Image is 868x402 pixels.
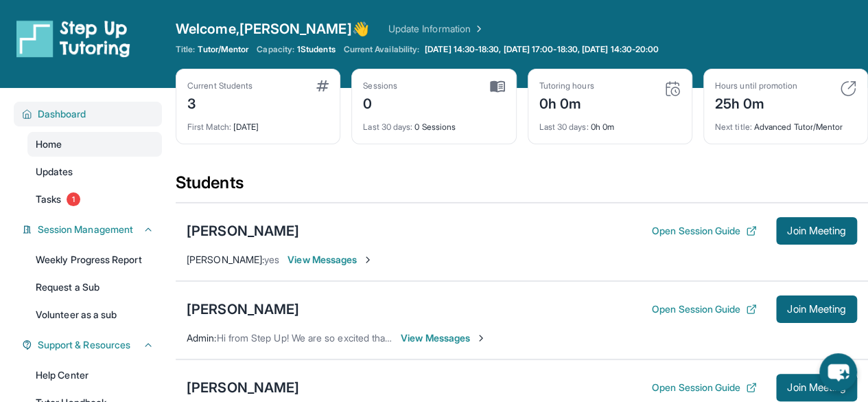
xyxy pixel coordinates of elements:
[363,113,504,133] div: 0 Sessions
[187,221,299,241] div: [PERSON_NAME]
[363,80,397,91] div: Sessions
[363,91,397,113] div: 0
[36,192,61,206] span: Tasks
[715,91,797,113] div: 25h 0m
[187,80,253,91] div: Current Students
[490,80,505,93] img: card
[471,22,484,36] img: Chevron Right
[664,80,681,97] img: card
[198,44,248,55] span: Tutor/Mentor
[176,172,868,202] div: Students
[27,159,162,184] a: Updates
[27,275,162,300] a: Request a Sub
[652,381,757,394] button: Open Session Guide
[715,113,856,133] div: Advanced Tutor/Mentor
[187,300,299,319] div: [PERSON_NAME]
[819,353,857,391] button: chat-button
[776,295,857,323] button: Join Meeting
[32,338,154,352] button: Support & Resources
[38,223,133,236] span: Session Management
[539,122,589,132] span: Last 30 days :
[776,374,857,401] button: Join Meeting
[652,302,757,316] button: Open Session Guide
[539,80,594,91] div: Tutoring hours
[187,254,264,265] span: [PERSON_NAME] :
[176,19,369,38] span: Welcome, [PERSON_NAME] 👋
[715,80,797,91] div: Hours until promotion
[422,44,661,55] a: [DATE] 14:30-18:30, [DATE] 17:00-18:30, [DATE] 14:30-20:00
[297,44,336,55] span: 1 Students
[187,91,253,113] div: 3
[187,122,231,132] span: First Match :
[776,217,857,245] button: Join Meeting
[388,22,484,36] a: Update Information
[257,44,294,55] span: Capacity:
[344,44,419,55] span: Current Availability:
[187,378,299,397] div: [PERSON_NAME]
[27,187,162,212] a: Tasks1
[32,223,154,236] button: Session Management
[16,19,130,58] img: logo
[363,122,412,132] span: Last 30 days :
[840,80,856,97] img: card
[288,253,373,267] span: View Messages
[38,107,86,121] span: Dashboard
[652,224,757,238] button: Open Session Guide
[38,338,130,352] span: Support & Resources
[787,305,846,313] span: Join Meeting
[187,113,329,133] div: [DATE]
[539,113,681,133] div: 0h 0m
[27,247,162,272] a: Weekly Progress Report
[316,80,329,91] img: card
[425,44,659,55] span: [DATE] 14:30-18:30, [DATE] 17:00-18:30, [DATE] 14:30-20:00
[176,44,195,55] span: Title:
[67,192,80,206] span: 1
[264,254,279,265] span: yes
[187,332,216,344] span: Admin :
[36,137,62,151] span: Home
[27,363,162,388] a: Help Center
[476,333,486,344] img: Chevron-Right
[787,227,846,235] span: Join Meeting
[787,383,846,392] span: Join Meeting
[362,254,373,265] img: Chevron-Right
[27,132,162,157] a: Home
[27,302,162,327] a: Volunteer as a sub
[36,165,73,179] span: Updates
[715,122,752,132] span: Next title :
[32,107,154,121] button: Dashboard
[539,91,594,113] div: 0h 0m
[401,331,486,345] span: View Messages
